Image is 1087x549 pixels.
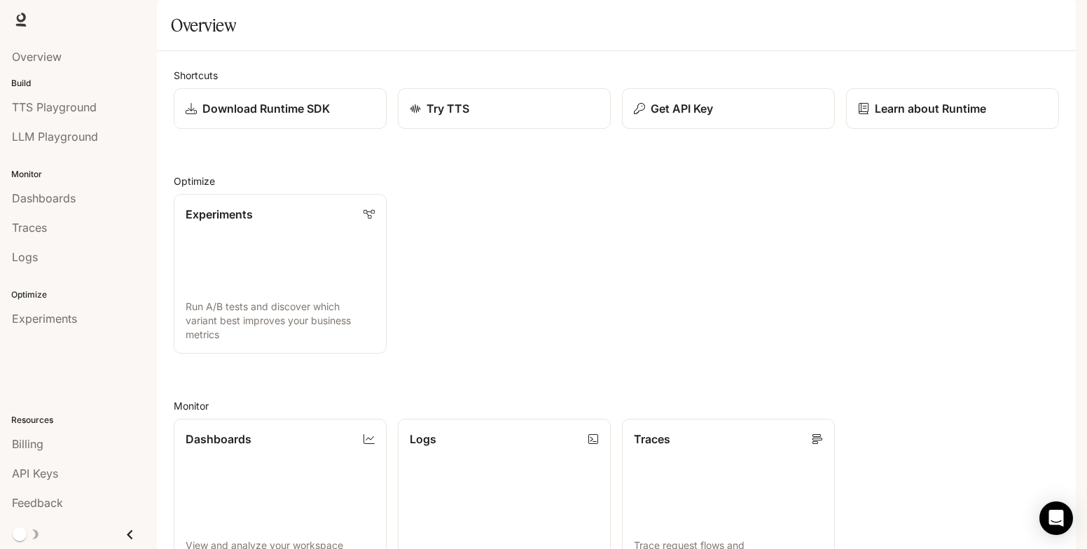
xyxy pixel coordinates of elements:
p: Try TTS [427,100,469,117]
p: Run A/B tests and discover which variant best improves your business metrics [186,300,375,342]
h2: Shortcuts [174,68,1059,83]
p: Get API Key [651,100,713,117]
p: Dashboards [186,431,251,447]
p: Learn about Runtime [875,100,986,117]
div: Open Intercom Messenger [1039,501,1073,535]
h2: Monitor [174,398,1059,413]
h2: Optimize [174,174,1059,188]
h1: Overview [171,11,236,39]
a: Download Runtime SDK [174,88,387,129]
p: Download Runtime SDK [202,100,330,117]
a: Try TTS [398,88,611,129]
a: Learn about Runtime [846,88,1059,129]
a: ExperimentsRun A/B tests and discover which variant best improves your business metrics [174,194,387,354]
p: Traces [634,431,670,447]
button: Get API Key [622,88,835,129]
p: Logs [410,431,436,447]
p: Experiments [186,206,253,223]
